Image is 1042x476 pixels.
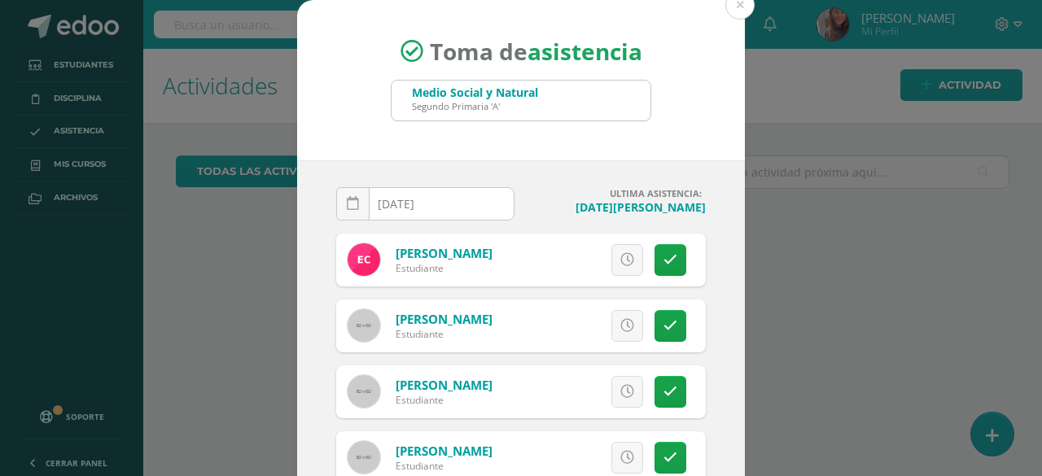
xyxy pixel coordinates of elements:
[528,199,706,215] h4: [DATE][PERSON_NAME]
[348,375,380,408] img: 60x60
[337,188,514,220] input: Fecha de Inasistencia
[396,311,493,327] a: [PERSON_NAME]
[392,81,650,120] input: Busca un grado o sección aquí...
[412,100,538,112] div: Segundo Primaria 'A'
[396,459,493,473] div: Estudiante
[348,309,380,342] img: 60x60
[430,36,642,67] span: Toma de
[396,393,493,407] div: Estudiante
[528,36,642,67] strong: asistencia
[396,327,493,341] div: Estudiante
[348,243,380,276] img: 72c5dbb6fb650e7f409f98113d2c31ed.png
[396,377,493,393] a: [PERSON_NAME]
[528,187,706,199] h4: ULTIMA ASISTENCIA:
[412,85,538,100] div: Medio Social y Natural
[396,443,493,459] a: [PERSON_NAME]
[396,261,493,275] div: Estudiante
[396,245,493,261] a: [PERSON_NAME]
[348,441,380,474] img: 60x60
